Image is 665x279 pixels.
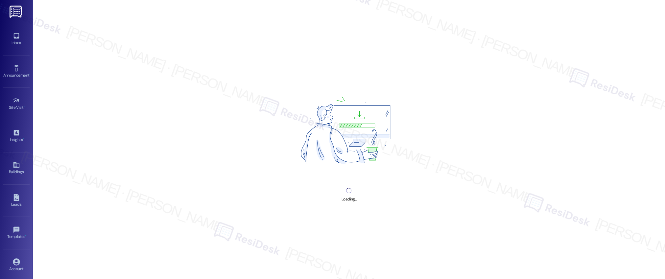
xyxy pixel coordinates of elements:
div: Loading... [342,196,356,203]
a: Buildings [3,159,30,177]
a: Inbox [3,30,30,48]
span: • [29,72,30,77]
a: Leads [3,192,30,210]
span: • [25,233,26,238]
span: • [24,104,25,109]
img: ResiDesk Logo [10,6,23,18]
a: Templates • [3,224,30,242]
span: • [23,136,24,141]
a: Site Visit • [3,95,30,113]
a: Insights • [3,127,30,145]
a: Account [3,256,30,274]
